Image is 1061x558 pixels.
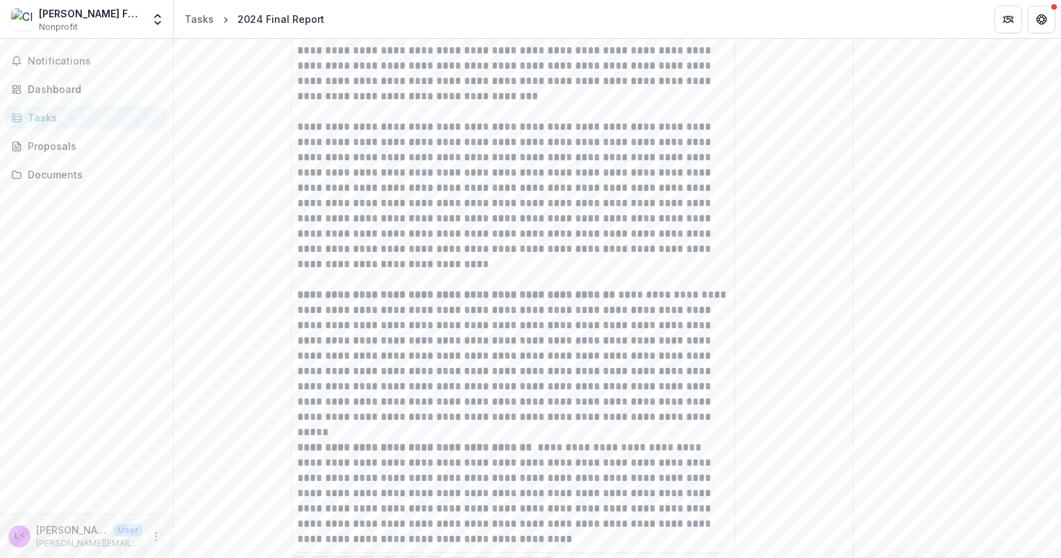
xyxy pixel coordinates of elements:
div: Documents [28,167,156,182]
button: Open entity switcher [148,6,167,33]
p: User [114,524,142,536]
span: Notifications [28,56,162,67]
button: Get Help [1028,6,1055,33]
a: Proposals [6,135,167,158]
div: Tasks [28,110,156,125]
a: Documents [6,163,167,186]
div: Dashboard [28,82,156,96]
img: Clemmons Family Farm, Inc. [11,8,33,31]
a: Dashboard [6,78,167,101]
div: Tasks [185,12,214,26]
div: [PERSON_NAME] Family Farm, Inc. [39,6,142,21]
button: Partners [994,6,1022,33]
div: Proposals [28,139,156,153]
button: More [148,528,165,545]
div: 2024 Final Report [237,12,324,26]
span: Nonprofit [39,21,78,33]
a: Tasks [6,106,167,129]
p: [PERSON_NAME][EMAIL_ADDRESS][DOMAIN_NAME] [36,537,142,550]
div: Lydia Clemmons <lydia@clemmonsfamilyfarm.org> <lydia@clemmonsfamilyfarm.org> [15,532,25,541]
nav: breadcrumb [179,9,330,29]
a: Tasks [179,9,219,29]
p: [PERSON_NAME] <[PERSON_NAME][EMAIL_ADDRESS][DOMAIN_NAME]> <[PERSON_NAME][EMAIL_ADDRESS][DOMAIN_NA... [36,523,108,537]
button: Notifications [6,50,167,72]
